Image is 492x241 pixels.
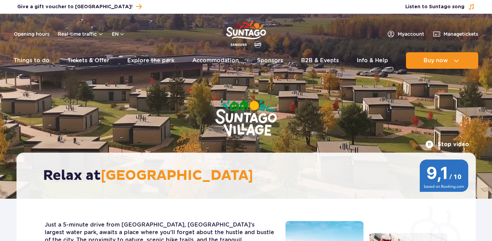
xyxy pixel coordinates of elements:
[101,167,253,184] span: [GEOGRAPHIC_DATA]
[17,3,132,10] span: Give a gift voucher to [GEOGRAPHIC_DATA]!
[301,52,339,69] a: B2B & Events
[406,52,478,69] button: Buy now
[424,57,448,64] span: Buy now
[425,140,469,149] button: Stop video
[17,2,142,11] a: Give a gift voucher to [GEOGRAPHIC_DATA]!
[188,72,304,164] img: Suntago Village
[405,3,464,10] span: Listen to Suntago song
[257,52,283,69] a: Sponsors
[43,167,456,184] h2: Relax at
[432,30,478,38] a: Managetickets
[387,30,424,38] a: Myaccount
[398,31,424,37] span: My account
[58,31,104,37] button: Real-time traffic
[419,160,469,192] img: 9,1/10 wg ocen z Booking.com
[112,31,125,37] button: en
[14,31,50,37] a: Opening hours
[405,3,475,10] button: Listen to Suntago song
[443,31,478,37] span: Manage tickets
[226,17,266,49] a: Park of Poland
[14,52,50,69] a: Things to do
[357,52,388,69] a: Info & Help
[192,52,239,69] a: Accommodation
[67,52,109,69] a: Tickets & Offer
[127,52,174,69] a: Explore the park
